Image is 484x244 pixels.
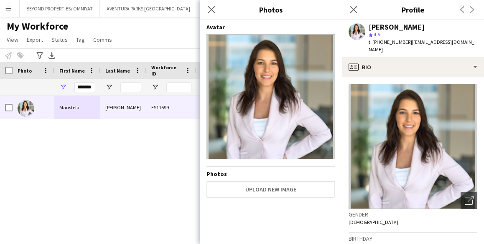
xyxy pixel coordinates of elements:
span: t. [PHONE_NUMBER] [369,39,412,45]
span: View [7,36,18,43]
h3: Photos [200,4,342,15]
span: Tag [76,36,85,43]
h4: Photos [206,170,335,178]
h3: Gender [349,211,477,218]
h3: Birthday [349,235,477,242]
button: Open Filter Menu [105,83,113,91]
span: [DEMOGRAPHIC_DATA] [349,219,398,225]
input: Last Name Filter Input [120,82,141,92]
a: View [3,34,22,45]
button: Upload new image [206,181,335,198]
div: Bio [342,57,484,77]
span: Photo [18,68,32,74]
img: Crew avatar [206,34,335,159]
span: Workforce ID [151,64,181,77]
h4: Avatar [206,23,335,31]
button: Open Filter Menu [151,83,159,91]
div: Open photos pop-in [461,192,477,209]
a: Comms [90,34,115,45]
div: [PERSON_NAME] [369,23,425,31]
div: [PERSON_NAME] [100,96,146,119]
span: Status [51,36,68,43]
button: WEAREINFLUENCE [197,0,250,17]
div: 4.5 [196,96,238,119]
a: Export [23,34,46,45]
span: My Workforce [7,20,68,33]
div: Maristela [54,96,100,119]
span: Comms [93,36,112,43]
app-action-btn: Advanced filters [35,50,45,60]
button: AVENTURA PARKS [GEOGRAPHIC_DATA] [100,0,197,17]
span: Last Name [105,68,130,74]
span: Export [27,36,43,43]
input: First Name Filter Input [74,82,95,92]
span: 4.5 [374,31,380,38]
span: First Name [59,68,85,74]
button: BEYOND PROPERTIES/ OMNIYAT [20,0,100,17]
a: Status [48,34,71,45]
a: Tag [73,34,88,45]
img: Maristela Scott [18,100,34,117]
h3: Profile [342,4,484,15]
input: Workforce ID Filter Input [166,82,191,92]
div: ES11599 [146,96,196,119]
button: Open Filter Menu [59,83,67,91]
img: Crew avatar or photo [349,84,477,209]
app-action-btn: Export XLSX [47,50,57,60]
span: | [EMAIL_ADDRESS][DOMAIN_NAME] [369,39,474,53]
